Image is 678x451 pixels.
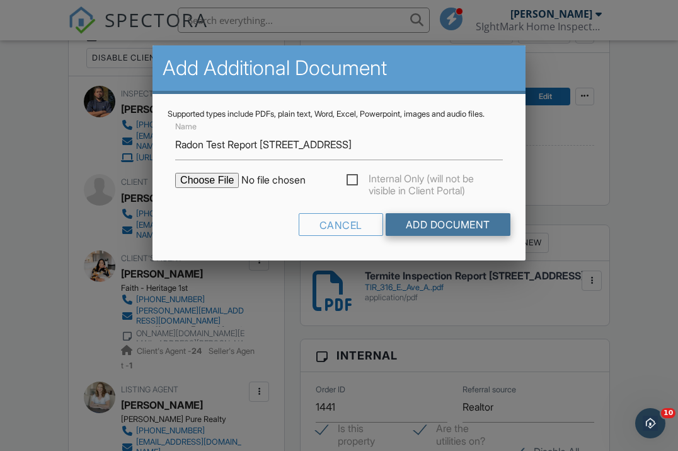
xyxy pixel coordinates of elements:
[635,408,665,438] iframe: Intercom live chat
[661,408,675,418] span: 10
[175,121,197,132] label: Name
[168,109,510,119] div: Supported types include PDFs, plain text, Word, Excel, Powerpoint, images and audio files.
[163,56,515,81] h2: Add Additional Document
[347,173,503,189] label: Internal Only (will not be visible in Client Portal)
[386,213,510,236] input: Add Document
[299,213,383,236] div: Cancel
